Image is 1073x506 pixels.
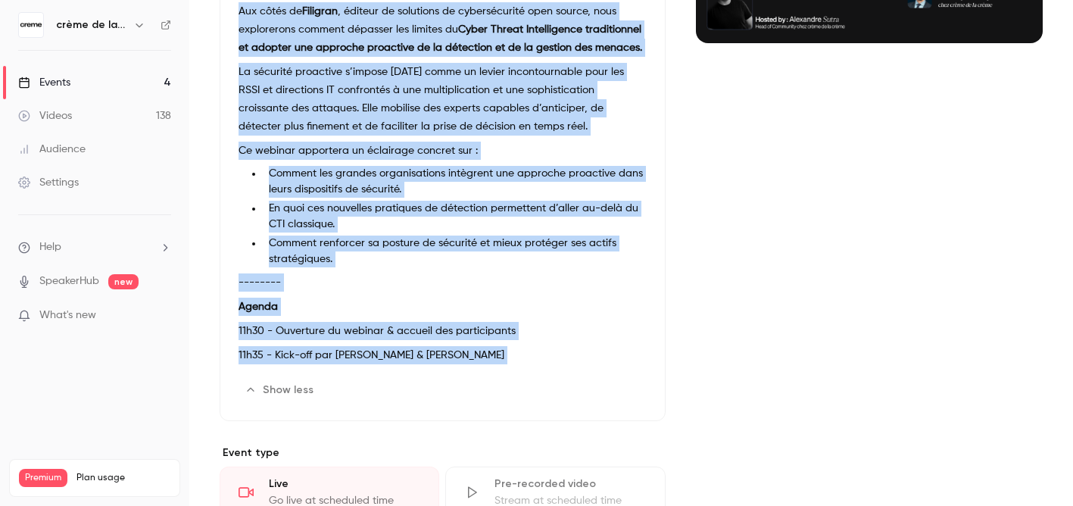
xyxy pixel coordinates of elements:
div: Events [18,75,70,90]
li: help-dropdown-opener [18,239,171,255]
p: Event type [220,445,666,461]
div: Settings [18,175,79,190]
div: Videos [18,108,72,123]
span: What's new [39,308,96,323]
li: En quoi ces nouvelles pratiques de détection permettent d’aller au-delà du CTI classique. [263,201,647,233]
p: -------- [239,273,647,292]
span: Plan usage [76,472,170,484]
p: Ce webinar apportera un éclairage concret sur : [239,142,647,160]
span: Premium [19,469,67,487]
p: La sécurité proactive s’impose [DATE] comme un levier incontournable pour les RSSI et directions ... [239,63,647,136]
span: Help [39,239,61,255]
li: Comment les grandes organisations intègrent une approche proactive dans leurs dispositifs de sécu... [263,166,647,198]
p: Aux côtés de , éditeur de solutions de cybersécurité open source, nous explorerons comment dépass... [239,2,647,57]
p: 11h35 - Kick-off par [PERSON_NAME] & [PERSON_NAME] [239,346,647,364]
a: SpeakerHub [39,273,99,289]
strong: Filigran [302,6,338,17]
iframe: Noticeable Trigger [153,309,171,323]
span: new [108,274,139,289]
div: Pre-recorded video [494,476,646,492]
li: Comment renforcer sa posture de sécurité et mieux protéger ses actifs stratégiques. [263,236,647,267]
img: crème de la crème [19,13,43,37]
p: 11h30 - Ouverture du webinar & accueil des participants [239,322,647,340]
h6: crème de la crème [56,17,127,33]
div: Audience [18,142,86,157]
strong: Agenda [239,301,278,312]
button: Show less [239,378,323,402]
div: Live [269,476,420,492]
